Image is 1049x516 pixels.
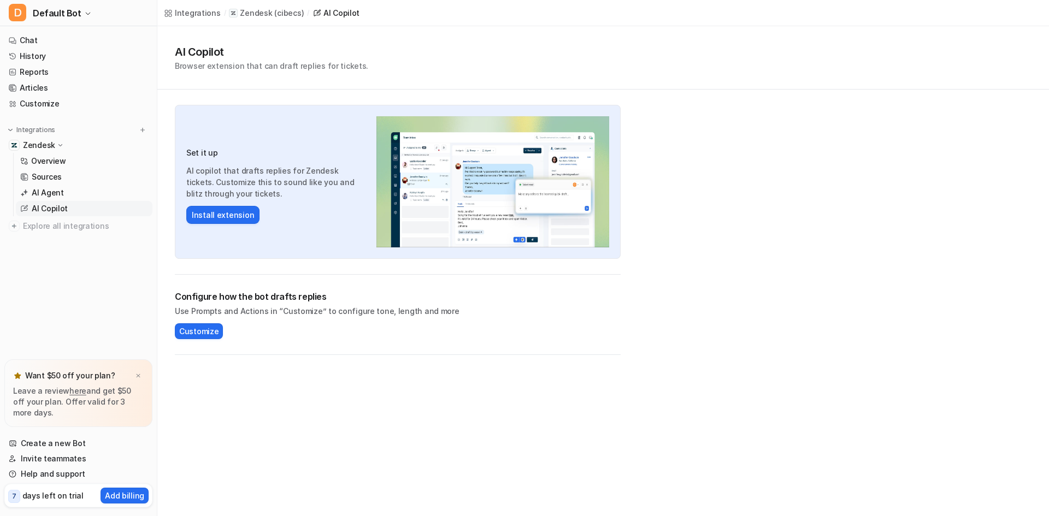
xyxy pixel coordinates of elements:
[175,44,368,60] h1: AI Copilot
[16,185,152,200] a: AI Agent
[12,491,16,501] p: 7
[307,8,309,18] span: /
[175,7,221,19] div: Integrations
[4,124,58,135] button: Integrations
[4,451,152,466] a: Invite teammates
[139,126,146,134] img: menu_add.svg
[32,203,68,214] p: AI Copilot
[9,4,26,21] span: D
[101,488,149,503] button: Add billing
[69,386,86,395] a: here
[186,147,366,158] h3: Set it up
[13,385,144,418] p: Leave a review and get $50 off your plan. Offer valid for 3 more days.
[175,290,621,303] h2: Configure how the bot drafts replies
[16,169,152,185] a: Sources
[4,49,152,64] a: History
[229,8,304,19] a: Zendesk(cibecs)
[313,7,360,19] a: AI Copilot
[274,8,304,19] p: ( cibecs )
[16,126,55,134] p: Integrations
[13,371,22,380] img: star
[175,323,223,339] button: Customize
[11,142,17,149] img: Zendesk
[164,7,221,19] a: Integrations
[186,206,260,224] button: Install extension
[4,33,152,48] a: Chat
[105,490,144,501] p: Add billing
[186,165,366,199] p: AI copilot that drafts replies for Zendesk tickets. Customize this to sound like you and blitz th...
[16,153,152,169] a: Overview
[4,80,152,96] a: Articles
[175,305,621,317] p: Use Prompts and Actions in “Customize” to configure tone, length and more
[135,372,142,379] img: x
[323,7,360,19] div: AI Copilot
[4,96,152,111] a: Customize
[4,436,152,451] a: Create a new Bot
[32,187,64,198] p: AI Agent
[4,466,152,482] a: Help and support
[9,221,20,232] img: explore all integrations
[240,8,272,19] p: Zendesk
[31,156,66,167] p: Overview
[25,370,115,381] p: Want $50 off your plan?
[32,171,62,182] p: Sources
[7,126,14,134] img: expand menu
[4,64,152,80] a: Reports
[16,201,152,216] a: AI Copilot
[224,8,226,18] span: /
[175,60,368,72] p: Browser extension that can draft replies for tickets.
[22,490,84,501] p: days left on trial
[376,116,609,247] img: Zendesk AI Copilot
[179,325,219,337] span: Customize
[23,140,55,151] p: Zendesk
[23,217,148,235] span: Explore all integrations
[4,218,152,234] a: Explore all integrations
[33,5,81,21] span: Default Bot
